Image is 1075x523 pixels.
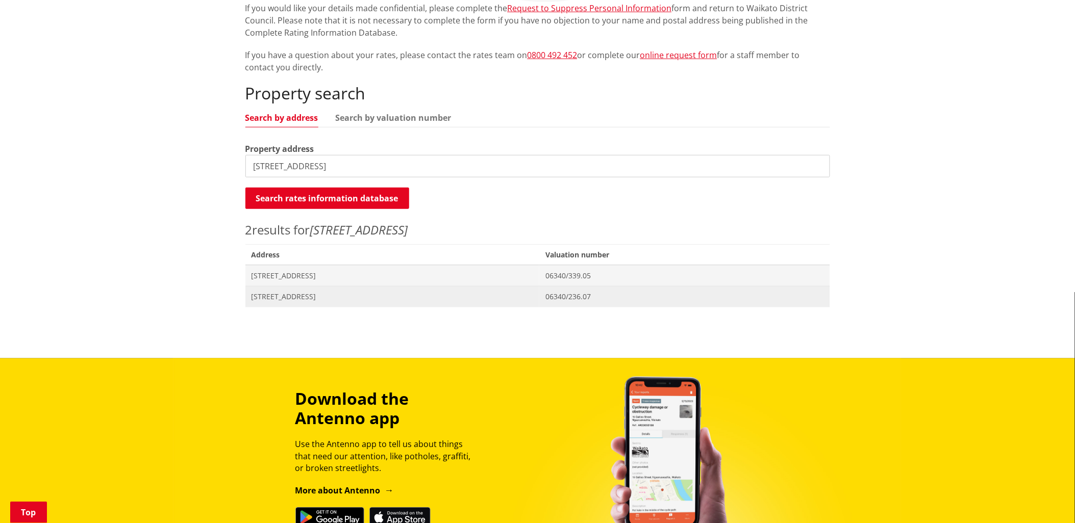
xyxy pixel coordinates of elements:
[545,271,823,281] span: 06340/339.05
[508,3,672,14] a: Request to Suppress Personal Information
[539,244,830,265] span: Valuation number
[245,143,314,155] label: Property address
[252,271,534,281] span: [STREET_ADDRESS]
[245,265,830,286] a: [STREET_ADDRESS] 06340/339.05
[545,292,823,302] span: 06340/236.07
[295,389,480,428] h3: Download the Antenno app
[245,155,830,177] input: e.g. Duke Street NGARUAWAHIA
[528,49,578,61] a: 0800 492 452
[245,221,253,238] span: 2
[252,292,534,302] span: [STREET_ADDRESS]
[310,221,408,238] em: [STREET_ADDRESS]
[10,502,47,523] a: Top
[1028,480,1065,517] iframe: Messenger Launcher
[336,114,452,122] a: Search by valuation number
[295,485,394,496] a: More about Antenno
[640,49,717,61] a: online request form
[245,114,318,122] a: Search by address
[245,221,830,239] p: results for
[245,188,409,209] button: Search rates information database
[245,244,540,265] span: Address
[245,49,830,73] p: If you have a question about your rates, please contact the rates team on or complete our for a s...
[245,2,830,39] p: If you would like your details made confidential, please complete the form and return to Waikato ...
[245,84,830,103] h2: Property search
[245,286,830,307] a: [STREET_ADDRESS] 06340/236.07
[295,438,480,475] p: Use the Antenno app to tell us about things that need our attention, like potholes, graffiti, or ...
